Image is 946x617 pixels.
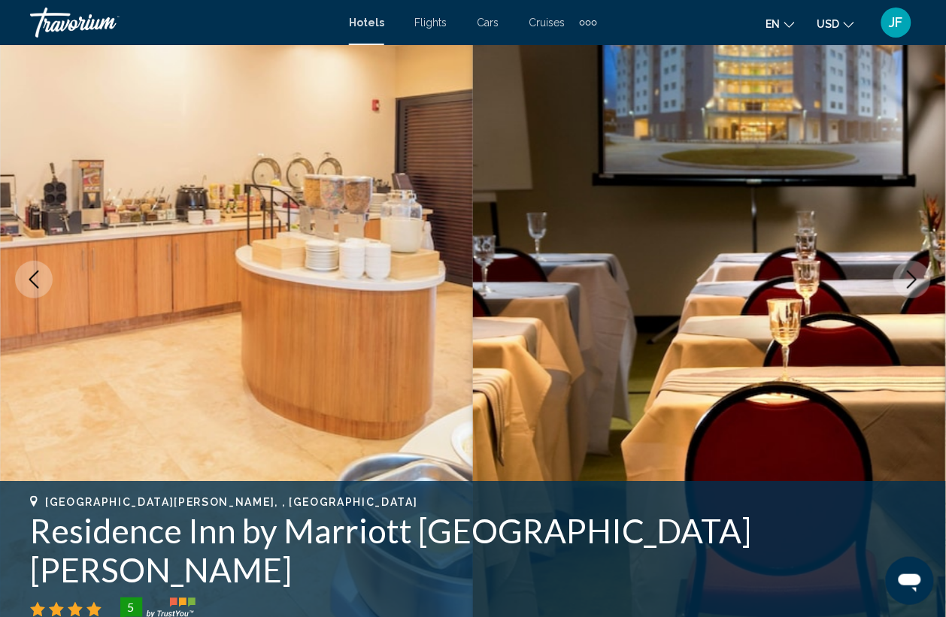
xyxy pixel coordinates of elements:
button: Previous image [15,261,53,298]
a: Cars [477,17,499,29]
button: Change currency [817,13,854,35]
div: 5 [116,599,146,617]
a: Cruises [529,17,565,29]
button: User Menu [877,7,916,38]
span: JF [890,15,903,30]
span: USD [817,18,840,30]
button: Next image [893,261,931,298]
h1: Residence Inn by Marriott [GEOGRAPHIC_DATA][PERSON_NAME] [30,512,916,590]
a: Travorium [30,8,334,38]
a: Hotels [349,17,384,29]
span: en [766,18,781,30]
button: Extra navigation items [580,11,597,35]
span: [GEOGRAPHIC_DATA][PERSON_NAME], , [GEOGRAPHIC_DATA] [45,496,418,508]
iframe: Botón para iniciar la ventana de mensajería [886,557,934,605]
button: Change language [766,13,795,35]
a: Flights [414,17,447,29]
